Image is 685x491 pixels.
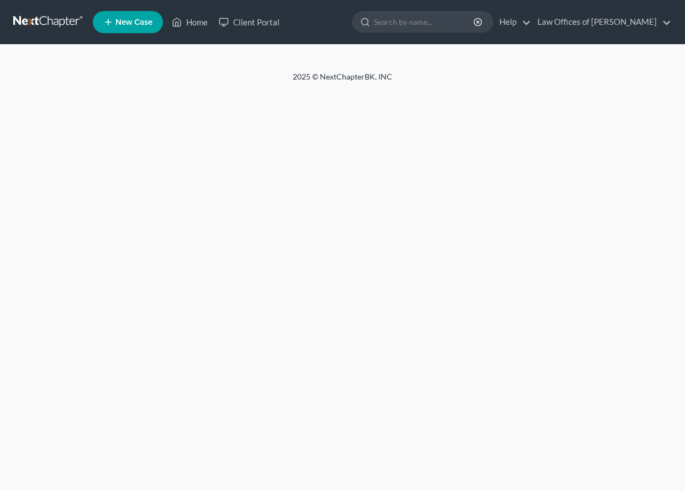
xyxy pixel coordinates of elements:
a: Home [166,12,213,32]
input: Search by name... [374,12,475,32]
a: Help [494,12,531,32]
span: New Case [115,18,152,27]
div: 2025 © NextChapterBK, INC [28,71,657,91]
a: Law Offices of [PERSON_NAME] [532,12,671,32]
a: Client Portal [213,12,285,32]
